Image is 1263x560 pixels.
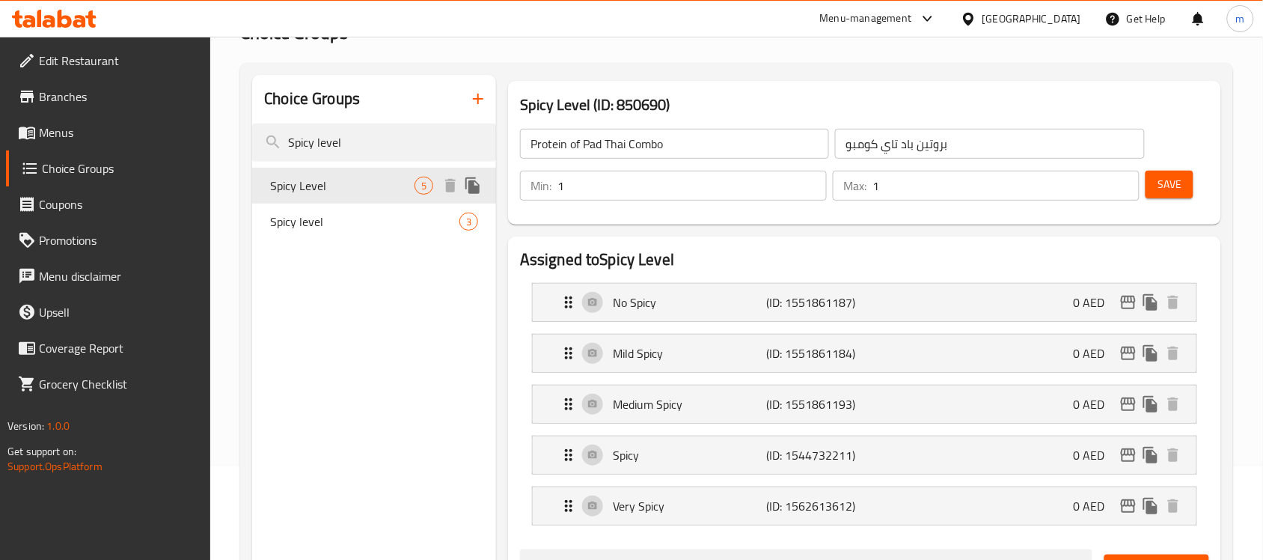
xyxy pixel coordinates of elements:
[39,303,199,321] span: Upsell
[1074,344,1117,362] p: 0 AED
[613,497,766,515] p: Very Spicy
[1117,393,1140,416] button: edit
[6,330,211,366] a: Coverage Report
[982,10,1081,27] div: [GEOGRAPHIC_DATA]
[6,150,211,186] a: Choice Groups
[613,293,766,311] p: No Spicy
[520,249,1209,271] h2: Assigned to Spicy Level
[1140,495,1162,517] button: duplicate
[7,457,103,476] a: Support.OpsPlatform
[530,177,551,195] p: Min:
[1117,342,1140,365] button: edit
[6,294,211,330] a: Upsell
[6,79,211,115] a: Branches
[252,168,496,204] div: Spicy Level5deleteduplicate
[533,436,1196,474] div: Expand
[1117,444,1140,466] button: edit
[520,430,1209,481] li: Expand
[1162,291,1184,314] button: delete
[6,186,211,222] a: Coupons
[533,284,1196,321] div: Expand
[1162,495,1184,517] button: delete
[7,416,44,436] span: Version:
[533,335,1196,372] div: Expand
[46,416,70,436] span: 1.0.0
[766,344,869,362] p: (ID: 1551861184)
[520,328,1209,379] li: Expand
[42,159,199,177] span: Choice Groups
[1140,393,1162,416] button: duplicate
[39,267,199,285] span: Menu disclaimer
[264,88,360,110] h2: Choice Groups
[766,446,869,464] p: (ID: 1544732211)
[39,195,199,213] span: Coupons
[766,395,869,413] p: (ID: 1551861193)
[1074,395,1117,413] p: 0 AED
[1140,444,1162,466] button: duplicate
[1117,291,1140,314] button: edit
[39,375,199,393] span: Grocery Checklist
[460,215,477,229] span: 3
[533,487,1196,525] div: Expand
[6,222,211,258] a: Promotions
[766,293,869,311] p: (ID: 1551861187)
[520,93,1209,117] h3: Spicy Level (ID: 850690)
[415,177,433,195] div: Choices
[270,177,415,195] span: Spicy Level
[1158,175,1181,194] span: Save
[6,258,211,294] a: Menu disclaimer
[1162,342,1184,365] button: delete
[820,10,912,28] div: Menu-management
[613,344,766,362] p: Mild Spicy
[520,481,1209,532] li: Expand
[39,124,199,141] span: Menus
[7,442,76,461] span: Get support on:
[520,277,1209,328] li: Expand
[520,379,1209,430] li: Expand
[415,179,432,193] span: 5
[533,386,1196,423] div: Expand
[1140,342,1162,365] button: duplicate
[39,88,199,106] span: Branches
[1074,293,1117,311] p: 0 AED
[1140,291,1162,314] button: duplicate
[1117,495,1140,517] button: edit
[39,231,199,249] span: Promotions
[613,395,766,413] p: Medium Spicy
[462,174,484,197] button: duplicate
[1074,446,1117,464] p: 0 AED
[252,124,496,162] input: search
[270,213,459,231] span: Spicy level
[843,177,866,195] p: Max:
[6,115,211,150] a: Menus
[39,339,199,357] span: Coverage Report
[766,497,869,515] p: (ID: 1562613612)
[1236,10,1245,27] span: m
[459,213,478,231] div: Choices
[613,446,766,464] p: Spicy
[1146,171,1193,198] button: Save
[1162,444,1184,466] button: delete
[1074,497,1117,515] p: 0 AED
[6,366,211,402] a: Grocery Checklist
[1162,393,1184,416] button: delete
[439,174,462,197] button: delete
[252,204,496,240] div: Spicy level3
[6,43,211,79] a: Edit Restaurant
[39,52,199,70] span: Edit Restaurant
